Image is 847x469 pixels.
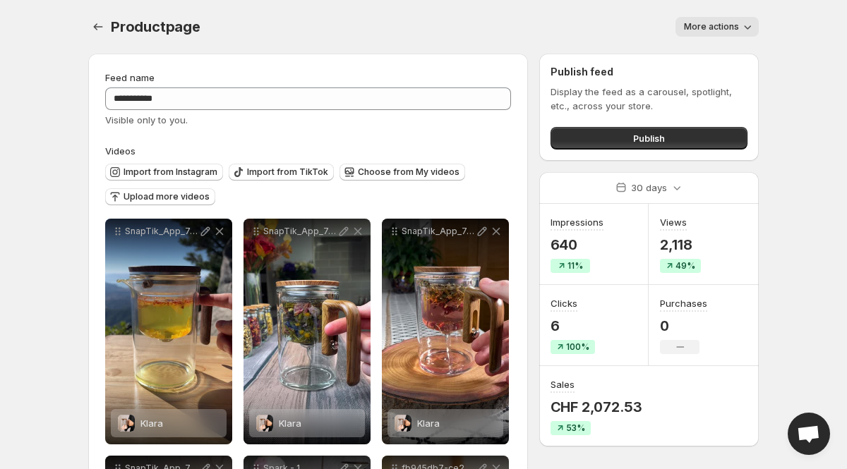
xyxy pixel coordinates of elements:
span: Klara [140,418,163,429]
button: More actions [675,17,759,37]
span: 11% [567,260,583,272]
p: 6 [551,317,595,334]
span: 100% [566,341,589,353]
button: Import from Instagram [105,164,223,181]
span: Klara [417,418,440,429]
button: Import from TikTok [229,164,334,181]
p: Display the feed as a carousel, spotlight, etc., across your store. [551,85,747,113]
h3: Sales [551,377,575,391]
h3: Views [660,215,687,229]
span: Visible only to you. [105,114,188,126]
p: 640 [551,236,603,253]
button: Settings [88,17,108,37]
h3: Impressions [551,215,603,229]
span: Videos [105,145,136,157]
p: CHF 2,072.53 [551,398,643,415]
p: SnapTik_App_7421698389605141806-HD [263,226,337,237]
span: More actions [684,21,739,32]
span: Publish [633,131,665,145]
span: Import from Instagram [124,166,217,178]
button: Publish [551,127,747,150]
span: Upload more videos [124,191,210,202]
span: 49% [675,260,695,272]
img: Klara [256,415,273,432]
button: Choose from My videos [340,164,465,181]
p: 2,118 [660,236,701,253]
span: Import from TikTok [247,166,328,178]
p: 0 [660,317,707,334]
span: Productpage [111,18,200,35]
div: SnapTik_App_7428418111658822954-HDKlaraKlara [105,219,232,444]
span: Klara [279,418,301,429]
p: SnapTik_App_7428418111658822954-HD [125,226,198,237]
button: Upload more videos [105,188,215,205]
h3: Purchases [660,296,707,310]
img: Klara [395,415,412,432]
img: Klara [118,415,135,432]
div: SnapTik_App_7416048004089613611-HDKlaraKlara [382,219,509,444]
a: Open chat [788,413,830,455]
span: 53% [566,422,585,434]
div: SnapTik_App_7421698389605141806-HDKlaraKlara [244,219,371,444]
h3: Clicks [551,296,577,310]
span: Choose from My videos [358,166,459,178]
h2: Publish feed [551,65,747,79]
p: 30 days [631,181,667,195]
p: SnapTik_App_7416048004089613611-HD [402,226,475,237]
span: Feed name [105,72,155,83]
